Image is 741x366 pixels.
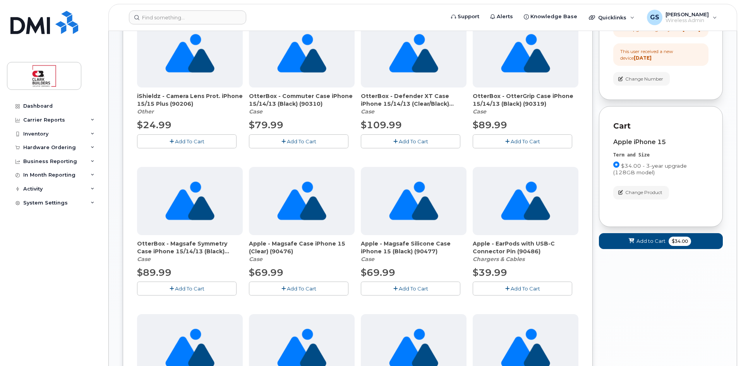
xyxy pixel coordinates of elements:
span: Add To Cart [287,138,316,144]
a: Alerts [485,9,518,24]
img: no_image_found-2caef05468ed5679b831cfe6fc140e25e0c280774317ffc20a367ab7fd17291e.png [389,19,438,88]
div: OtterBox - OtterGrip Case iPhone 15/14/13 (Black) (90319) [473,92,578,115]
span: Add To Cart [511,285,540,292]
div: OtterBox - Defender XT Case iPhone 15/14/13 (Clear/Black) (90313) [361,92,467,115]
span: $24.99 [137,119,172,131]
span: OtterBox - Defender XT Case iPhone 15/14/13 (Clear/Black) (90313) [361,92,467,108]
button: Add To Cart [361,282,460,295]
span: Change Product [625,189,662,196]
em: Case [249,256,262,263]
em: Other [137,108,154,115]
span: Add To Cart [175,138,204,144]
em: Case [137,256,151,263]
span: $89.99 [473,119,507,131]
button: Add To Cart [137,282,237,295]
span: OtterBox - OtterGrip Case iPhone 15/14/13 (Black) (90319) [473,92,578,108]
button: Add To Cart [137,134,237,148]
div: Term and Size [613,152,708,158]
em: Case [361,256,374,263]
span: Apple - Magsafe Case iPhone 15 (Clear) (90476) [249,240,355,255]
img: no_image_found-2caef05468ed5679b831cfe6fc140e25e0c280774317ffc20a367ab7fd17291e.png [501,19,550,88]
span: [PERSON_NAME] [666,11,709,17]
span: Knowledge Base [530,13,577,21]
p: Cart [613,120,708,132]
button: Add To Cart [473,282,572,295]
span: $89.99 [137,267,172,278]
div: Apple - EarPods with USB-C Connector Pin (90486) [473,240,578,263]
iframe: Messenger Launcher [707,332,735,360]
em: Chargers & Cables [473,256,525,263]
a: Knowledge Base [518,9,583,24]
span: Wireless Admin [666,17,709,24]
span: Apple - Magsafe Silicone Case iPhone 15 (Black) (90477) [361,240,467,255]
a: Support [446,9,485,24]
button: Change Number [613,72,670,86]
input: $34.00 - 3-year upgrade (128GB model) [613,162,619,168]
span: OtterBox - Magsafe Symmetry Case iPhone 15/14/13 (Black) (90314) [137,240,243,255]
button: Change Product [613,186,669,199]
img: no_image_found-2caef05468ed5679b831cfe6fc140e25e0c280774317ffc20a367ab7fd17291e.png [277,19,326,88]
img: no_image_found-2caef05468ed5679b831cfe6fc140e25e0c280774317ffc20a367ab7fd17291e.png [165,19,214,88]
div: OtterBox - Magsafe Symmetry Case iPhone 15/14/13 (Black) (90314) [137,240,243,263]
div: iShieldz - Camera Lens Prot. iPhone 15/15 Plus (90206) [137,92,243,115]
img: no_image_found-2caef05468ed5679b831cfe6fc140e25e0c280774317ffc20a367ab7fd17291e.png [501,167,550,235]
span: Quicklinks [598,14,626,21]
span: Add to Cart [636,237,666,245]
img: no_image_found-2caef05468ed5679b831cfe6fc140e25e0c280774317ffc20a367ab7fd17291e.png [165,167,214,235]
button: Add To Cart [473,134,572,148]
input: Find something... [129,10,246,24]
span: Add To Cart [399,285,428,292]
em: Case [249,108,262,115]
img: no_image_found-2caef05468ed5679b831cfe6fc140e25e0c280774317ffc20a367ab7fd17291e.png [277,167,326,235]
span: $69.99 [249,267,283,278]
em: Case [473,108,486,115]
div: Apple iPhone 15 [613,139,708,146]
div: Apple - Magsafe Case iPhone 15 (Clear) (90476) [249,240,355,263]
span: $34.00 [669,237,691,246]
span: Add To Cart [511,138,540,144]
span: $34.00 - 3-year upgrade (128GB model) [613,163,687,175]
span: Add To Cart [287,285,316,292]
span: $109.99 [361,119,402,131]
span: Change Number [625,76,663,82]
span: Add To Cart [399,138,428,144]
div: This user received a new device [620,48,702,61]
span: Support [458,13,479,21]
span: $39.99 [473,267,507,278]
button: Add to Cart $34.00 [599,233,723,249]
img: no_image_found-2caef05468ed5679b831cfe6fc140e25e0c280774317ffc20a367ab7fd17291e.png [389,167,438,235]
span: Apple - EarPods with USB-C Connector Pin (90486) [473,240,578,255]
strong: [DATE] [683,26,700,32]
span: Alerts [497,13,513,21]
span: Add To Cart [175,285,204,292]
span: iShieldz - Camera Lens Prot. iPhone 15/15 Plus (90206) [137,92,243,108]
span: $79.99 [249,119,283,131]
button: Add To Cart [361,134,460,148]
span: OtterBox - Commuter Case iPhone 15/14/13 (Black) (90310) [249,92,355,108]
span: $69.99 [361,267,395,278]
strong: [DATE] [634,55,652,61]
span: GS [650,13,659,22]
div: Quicklinks [583,10,640,25]
div: Greg Skirten [642,10,722,25]
button: Add To Cart [249,134,348,148]
em: Case [361,108,374,115]
div: OtterBox - Commuter Case iPhone 15/14/13 (Black) (90310) [249,92,355,115]
button: Add To Cart [249,282,348,295]
div: Apple - Magsafe Silicone Case iPhone 15 (Black) (90477) [361,240,467,263]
